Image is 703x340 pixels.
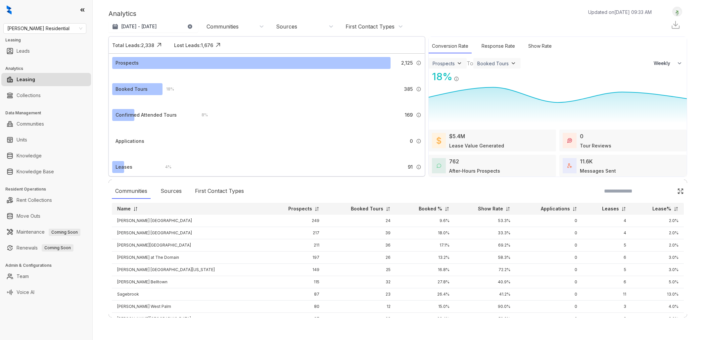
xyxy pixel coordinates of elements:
span: 0 [410,138,413,145]
span: Coming Soon [49,229,80,236]
td: 33.3% [455,227,516,239]
td: 27.8% [396,276,454,288]
span: Weekly [654,60,674,67]
h3: Admin & Configurations [5,262,92,268]
td: [PERSON_NAME] [GEOGRAPHIC_DATA] [112,227,265,239]
img: Click Icon [677,188,684,195]
div: Lease Value Generated [449,142,504,149]
td: [PERSON_NAME] [GEOGRAPHIC_DATA] [112,215,265,227]
li: Collections [1,89,91,102]
a: Voice AI [17,286,34,299]
li: Leasing [1,73,91,86]
td: 16.8% [396,264,454,276]
td: 58.3% [455,252,516,264]
div: Response Rate [478,39,518,53]
p: Booked Tours [351,205,383,212]
span: Griffis Residential [7,24,82,33]
p: Applications [541,205,570,212]
td: 15.0% [396,301,454,313]
img: ViewFilterArrow [456,60,463,67]
td: 18.0% [396,227,454,239]
td: 211 [265,239,325,252]
td: 26 [325,252,396,264]
td: 4.0% [632,301,684,313]
td: 2.0% [632,227,684,239]
img: Click Icon [213,40,223,50]
td: 32 [325,276,396,288]
td: 2.0% [632,215,684,227]
td: 0 [516,276,582,288]
span: 91 [408,163,413,171]
a: Leads [17,44,30,58]
td: 5 [583,239,632,252]
div: 11.6K [580,157,593,165]
p: Name [117,205,131,212]
div: Lost Leads: 1,676 [174,42,213,49]
li: Rent Collections [1,194,91,207]
div: Sources [276,23,297,30]
div: To [467,59,473,67]
td: 11 [583,288,632,301]
li: Knowledge Base [1,165,91,178]
img: sorting [445,206,449,211]
p: Show Rate [478,205,503,212]
img: Download [671,20,680,30]
h3: Analytics [5,66,92,72]
img: logo [7,5,12,15]
td: 25 [325,264,396,276]
li: Team [1,270,91,283]
a: Team [17,270,29,283]
img: Info [454,76,459,82]
td: 36 [325,239,396,252]
img: TourReviews [567,138,572,143]
p: Updated on [DATE] 09:33 AM [588,9,652,16]
td: 26.4% [396,288,454,301]
a: Collections [17,89,41,102]
div: First Contact Types [346,23,395,30]
a: Leasing [17,73,35,86]
td: 0 [516,215,582,227]
td: 0 [516,239,582,252]
td: 40.9% [455,276,516,288]
div: Confirmed Attended Tours [116,111,177,119]
div: Conversion Rate [429,39,472,53]
td: [PERSON_NAME] at The Domain [112,252,265,264]
div: 4 % [159,163,171,171]
h3: Data Management [5,110,92,116]
img: TotalFum [567,163,572,168]
img: UserAvatar [673,8,682,15]
td: 3.0% [632,313,684,325]
img: SearchIcon [663,188,669,194]
td: 217 [265,227,325,239]
td: [PERSON_NAME] Belltown [112,276,265,288]
span: 385 [404,85,413,93]
td: 13.0% [632,288,684,301]
td: 5 [583,264,632,276]
td: 4 [583,227,632,239]
div: 0 [580,132,584,140]
img: Info [416,60,421,66]
img: Info [416,164,421,170]
img: Info [416,86,421,92]
div: First Contact Types [192,184,247,199]
td: [PERSON_NAME][GEOGRAPHIC_DATA] [112,239,265,252]
div: Booked Tours [116,85,148,93]
td: 72.2% [455,264,516,276]
img: sorting [133,206,138,211]
td: 5.0% [632,276,684,288]
td: 3.0% [632,252,684,264]
li: Communities [1,117,91,131]
div: Sources [157,184,185,199]
td: 0 [516,288,582,301]
td: 53.3% [455,215,516,227]
div: After-Hours Prospects [449,167,500,174]
td: 0 [516,313,582,325]
td: 24 [325,215,396,227]
img: sorting [386,206,391,211]
td: 3 [583,313,632,325]
div: Show Rate [525,39,555,53]
td: 115 [265,276,325,288]
td: [PERSON_NAME][GEOGRAPHIC_DATA] [112,313,265,325]
li: Units [1,133,91,146]
p: Prospects [288,205,312,212]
